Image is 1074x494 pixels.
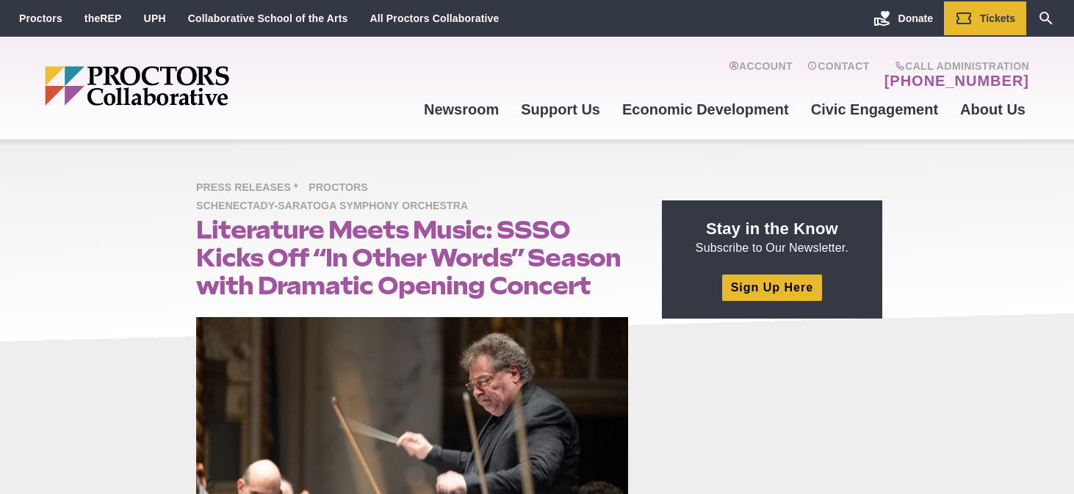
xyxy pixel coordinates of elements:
[949,90,1037,129] a: About Us
[1026,1,1066,35] a: Search
[196,179,306,197] span: Press Releases *
[800,90,949,129] a: Civic Engagement
[706,219,838,238] strong: Stay in the Know
[880,60,1029,72] span: Call Administration
[944,1,1026,35] a: Tickets
[729,60,793,90] a: Account
[862,1,944,35] a: Donate
[611,90,800,129] a: Economic Development
[309,179,375,197] span: Proctors
[980,12,1015,24] span: Tickets
[196,216,628,299] h1: Literature Meets Music: SSSO Kicks Off “In Other Words” Season with Dramatic Opening Concert
[884,72,1029,90] a: [PHONE_NUMBER]
[309,181,375,193] a: Proctors
[413,90,510,129] a: Newsroom
[84,12,122,24] a: theREP
[722,275,822,300] a: Sign Up Here
[45,66,342,106] img: Proctors logo
[370,12,499,24] a: All Proctors Collaborative
[188,12,348,24] a: Collaborative School of the Arts
[898,12,933,24] span: Donate
[196,197,475,216] span: Schenectady-Saratoga Symphony Orchestra
[680,218,865,256] p: Subscribe to Our Newsletter.
[196,181,306,193] a: Press Releases *
[510,90,611,129] a: Support Us
[144,12,166,24] a: UPH
[196,199,475,211] a: Schenectady-Saratoga Symphony Orchestra
[807,60,870,90] a: Contact
[19,12,62,24] a: Proctors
